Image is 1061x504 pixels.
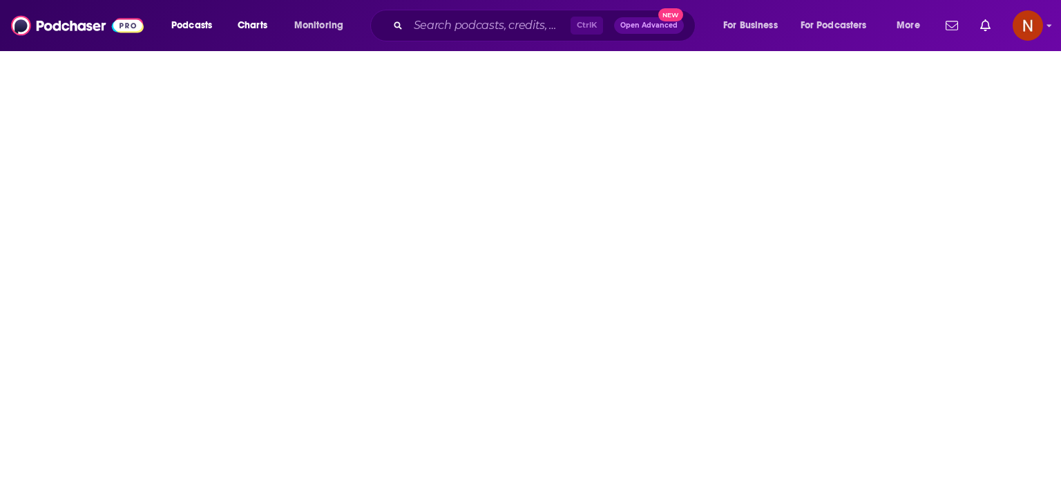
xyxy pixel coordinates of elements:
button: open menu [285,14,361,37]
span: Podcasts [171,16,212,35]
a: Show notifications dropdown [975,14,996,37]
button: open menu [792,14,887,37]
button: open menu [162,14,230,37]
span: Charts [238,16,267,35]
span: For Podcasters [801,16,867,35]
span: Open Advanced [620,22,678,29]
button: Open AdvancedNew [614,17,684,34]
a: Show notifications dropdown [940,14,964,37]
input: Search podcasts, credits, & more... [408,14,571,37]
button: Show profile menu [1013,10,1043,41]
button: open menu [714,14,795,37]
div: Search podcasts, credits, & more... [383,10,709,41]
span: Logged in as AdelNBM [1013,10,1043,41]
span: More [897,16,920,35]
img: Podchaser - Follow, Share and Rate Podcasts [11,12,144,39]
span: Monitoring [294,16,343,35]
img: User Profile [1013,10,1043,41]
span: New [658,8,683,21]
span: Ctrl K [571,17,603,35]
a: Charts [229,14,276,37]
span: For Business [723,16,778,35]
button: open menu [887,14,937,37]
